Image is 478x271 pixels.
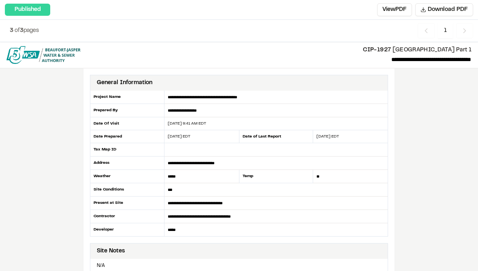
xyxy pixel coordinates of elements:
div: Prepared By [90,104,164,117]
div: Published [5,4,50,16]
div: Project Name [90,91,164,104]
div: Contractor [90,210,164,223]
div: Site Conditions [90,183,164,197]
div: Date Prepared [90,130,164,143]
span: 1 [438,23,453,38]
div: [DATE] EDT [164,133,239,140]
div: General Information [97,78,152,87]
div: Weather [90,170,164,183]
span: Download PDF [428,5,468,14]
p: [GEOGRAPHIC_DATA] Part 1 [87,46,472,55]
nav: Navigation [418,23,473,38]
div: Site Notes [97,247,125,256]
button: Download PDF [415,3,473,16]
div: Present at Site [90,197,164,210]
div: Tax Map ID [90,143,164,157]
img: file [6,46,81,64]
div: Address [90,157,164,170]
div: [DATE] EDT [313,133,388,140]
div: [DATE] 9:41 AM EDT [164,121,388,127]
p: of pages [10,26,39,35]
div: Developer [90,223,164,236]
div: Temp [239,170,314,183]
span: CIP-1927 [363,48,391,53]
button: ViewPDF [377,3,412,16]
p: N/A [94,262,384,269]
div: Date of Last Report [239,130,314,143]
span: 3 [10,28,13,33]
div: Date Of Visit [90,117,164,130]
span: 3 [20,28,23,33]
